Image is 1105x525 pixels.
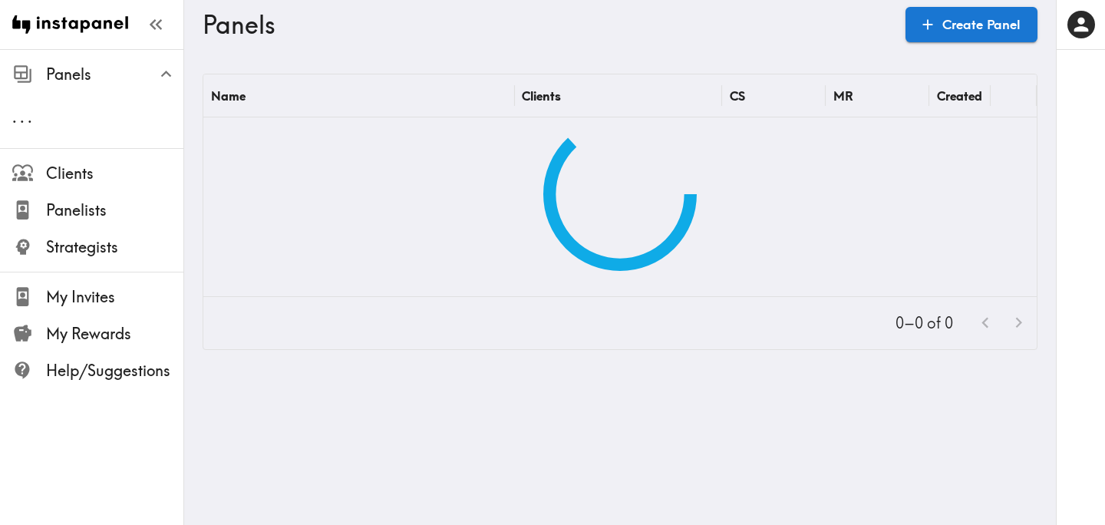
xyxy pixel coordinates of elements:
[46,323,183,345] span: My Rewards
[46,236,183,258] span: Strategists
[28,107,32,127] span: .
[211,88,246,104] div: Name
[20,107,25,127] span: .
[937,88,982,104] div: Created
[896,312,953,334] p: 0–0 of 0
[46,163,183,184] span: Clients
[46,200,183,221] span: Panelists
[833,88,853,104] div: MR
[46,64,183,85] span: Panels
[46,286,183,308] span: My Invites
[46,360,183,381] span: Help/Suggestions
[522,88,561,104] div: Clients
[203,10,893,39] h3: Panels
[730,88,745,104] div: CS
[905,7,1037,42] a: Create Panel
[12,107,17,127] span: .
